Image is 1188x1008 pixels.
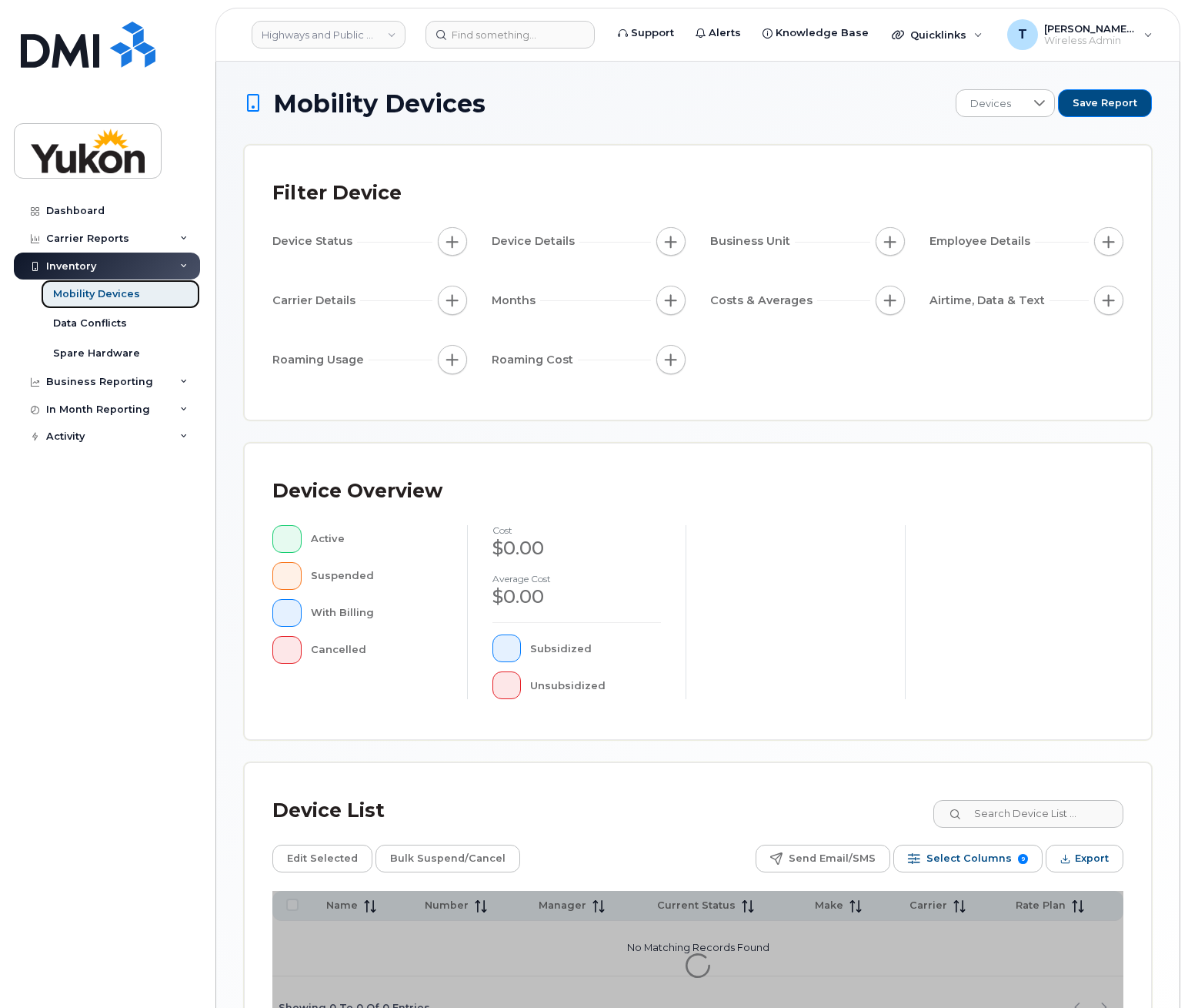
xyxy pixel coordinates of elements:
[1075,847,1109,870] span: Export
[530,635,661,662] div: Subsidized
[272,233,357,249] span: Device Status
[756,845,890,872] button: Send Email/SMS
[272,845,372,872] button: Edit Selected
[1018,854,1028,864] span: 9
[492,535,662,561] div: $0.00
[272,173,402,213] div: Filter Device
[273,90,486,117] span: Mobility Devices
[893,845,1043,872] button: Select Columns 9
[311,525,442,553] div: Active
[956,90,1025,118] span: Devices
[287,847,358,870] span: Edit Selected
[272,352,369,368] span: Roaming Usage
[926,847,1012,870] span: Select Columns
[311,636,442,664] div: Cancelled
[929,233,1035,249] span: Employee Details
[492,584,662,610] div: $0.00
[789,847,876,870] span: Send Email/SMS
[492,352,578,368] span: Roaming Cost
[492,233,579,249] span: Device Details
[1058,89,1152,117] button: Save Report
[1046,845,1123,872] button: Export
[933,800,1123,828] input: Search Device List ...
[311,562,442,590] div: Suspended
[390,847,506,870] span: Bulk Suspend/Cancel
[530,671,661,699] div: Unsubsidized
[375,845,520,872] button: Bulk Suspend/Cancel
[1073,96,1137,110] span: Save Report
[929,293,1050,309] span: Airtime, Data & Text
[492,525,662,535] h4: cost
[710,233,795,249] span: Business Unit
[492,574,662,584] h4: Average cost
[492,293,540,309] span: Months
[710,293,817,309] span: Costs & Averages
[272,791,385,831] div: Device List
[272,471,442,511] div: Device Overview
[311,599,442,627] div: With Billing
[272,293,360,309] span: Carrier Details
